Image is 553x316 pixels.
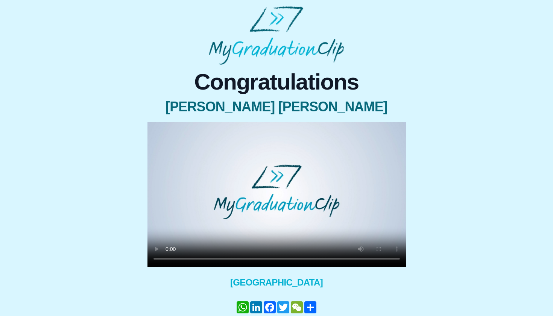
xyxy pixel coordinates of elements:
a: Twitter [276,301,290,313]
span: [PERSON_NAME] [PERSON_NAME] [147,99,406,114]
a: WhatsApp [236,301,249,313]
a: LinkedIn [249,301,263,313]
img: MyGraduationClip [209,6,344,65]
span: Congratulations [147,71,406,93]
a: Facebook [263,301,276,313]
a: Share [304,301,317,313]
span: [GEOGRAPHIC_DATA] [147,276,406,289]
a: WeChat [290,301,304,313]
